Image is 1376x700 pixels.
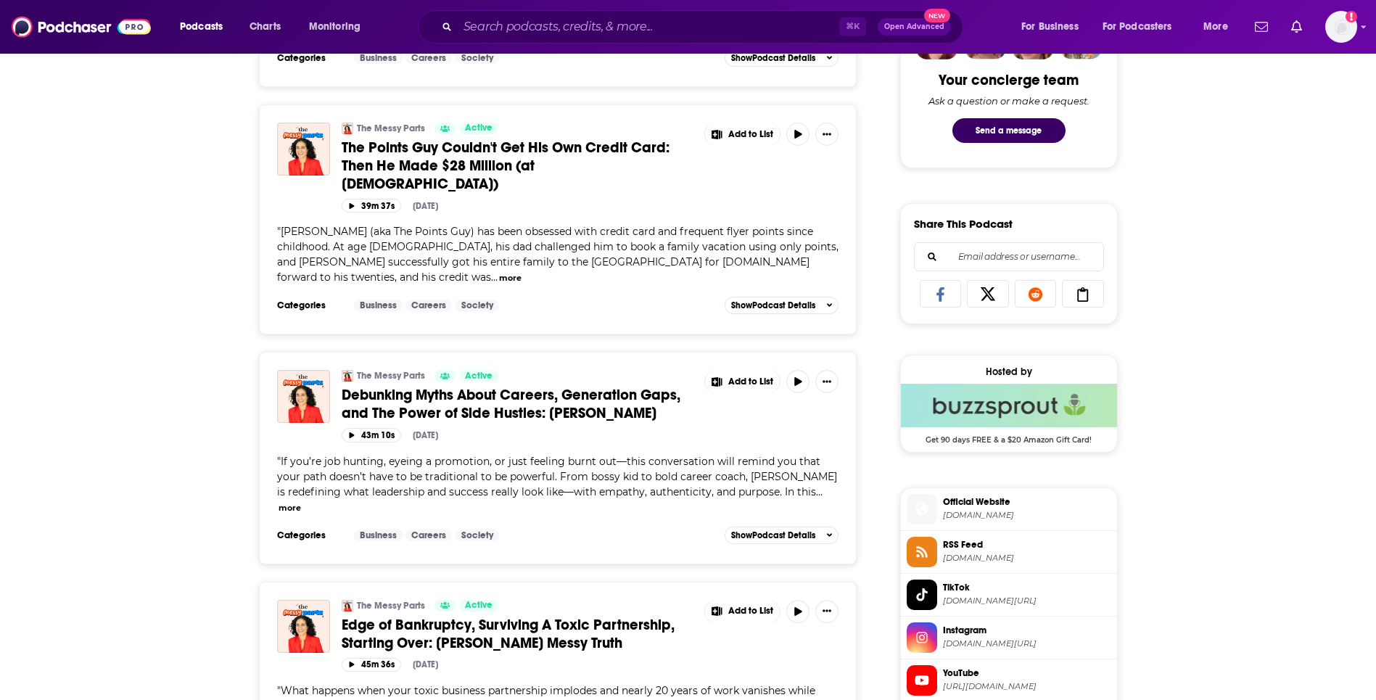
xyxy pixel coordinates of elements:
a: Careers [405,300,452,311]
span: If you’re job hunting, eyeing a promotion, or just feeling burnt out—this conversation will remin... [277,455,837,498]
a: Society [456,530,499,541]
span: Show Podcast Details [731,530,815,540]
div: Ask a question or make a request. [928,95,1089,107]
img: Edge of Bankruptcy, Surviving A Toxic Partnership, Starting Over: Gwen Whiting's Messy Truth [277,600,330,653]
div: [DATE] [413,430,438,440]
a: Society [456,52,499,64]
button: ShowPodcast Details [725,297,839,314]
a: The Messy Parts [357,370,425,382]
span: Show Podcast Details [731,300,815,310]
h3: Share This Podcast [914,217,1013,231]
button: open menu [170,15,242,38]
img: The Messy Parts [342,370,353,382]
a: Official Website[DOMAIN_NAME] [907,494,1111,524]
button: more [499,272,522,284]
a: Active [459,600,498,612]
span: The Points Guy Couldn't Get His Own Credit Card: Then He Made $28 Million (at [DEMOGRAPHIC_DATA]) [342,139,670,193]
span: Official Website [943,495,1111,508]
span: tiktok.com/@themessypartspodcast [943,596,1111,606]
img: Debunking Myths About Careers, Generation Gaps, and The Power of Side Hustles: Sam DeMase [277,370,330,423]
a: Show notifications dropdown [1249,15,1274,39]
span: Instagram [943,624,1111,637]
a: Business [354,530,403,541]
a: The Points Guy Couldn't Get His Own Credit Card: Then He Made $28 Million (at [DEMOGRAPHIC_DATA]) [342,139,694,193]
button: 45m 36s [342,658,401,672]
span: Active [465,121,493,136]
div: [DATE] [413,659,438,670]
span: Get 90 days FREE & a $20 Amazon Gift Card! [901,427,1117,445]
span: " [277,455,837,498]
span: Debunking Myths About Careers, Generation Gaps, and The Power of Side Hustles: [PERSON_NAME] [342,386,680,422]
a: Careers [405,52,452,64]
button: open menu [299,15,379,38]
div: Hosted by [901,366,1117,378]
a: Copy Link [1062,280,1104,308]
span: ⌘ K [839,17,866,36]
span: More [1203,17,1228,37]
span: Logged in as jciarczynski [1325,11,1357,43]
span: YouTube [943,667,1111,680]
img: Podchaser - Follow, Share and Rate Podcasts [12,13,151,41]
svg: Add a profile image [1346,11,1357,22]
span: " [277,225,839,284]
a: Charts [240,15,289,38]
h3: Categories [277,300,342,311]
input: Search podcasts, credits, & more... [458,15,839,38]
a: Active [459,370,498,382]
span: themessypartspodcast.com [943,510,1111,521]
a: The Messy Parts [357,600,425,612]
div: Search followers [914,242,1104,271]
span: Active [465,369,493,384]
a: Careers [405,530,452,541]
span: Active [465,598,493,613]
button: Show More Button [705,600,780,623]
button: open menu [1093,15,1193,38]
span: Open Advanced [884,23,944,30]
span: ... [491,271,498,284]
img: The Messy Parts [342,600,353,612]
a: RSS Feed[DOMAIN_NAME] [907,537,1111,567]
span: RSS Feed [943,538,1111,551]
a: Buzzsprout Deal: Get 90 days FREE & a $20 Amazon Gift Card! [901,384,1117,443]
button: more [279,502,301,514]
a: Instagram[DOMAIN_NAME][URL] [907,622,1111,653]
button: 39m 37s [342,199,401,213]
button: Show More Button [705,123,780,146]
span: TikTok [943,581,1111,594]
span: Show Podcast Details [731,53,815,63]
div: Your concierge team [939,71,1079,89]
h3: Categories [277,52,342,64]
button: Show More Button [815,370,839,393]
a: Business [354,52,403,64]
h3: Categories [277,530,342,541]
img: Buzzsprout Deal: Get 90 days FREE & a $20 Amazon Gift Card! [901,384,1117,427]
span: feeds.buzzsprout.com [943,553,1111,564]
img: User Profile [1325,11,1357,43]
a: The Messy Parts [357,123,425,134]
a: Edge of Bankruptcy, Surviving A Toxic Partnership, Starting Over: [PERSON_NAME] Messy Truth [342,616,694,652]
button: Show More Button [815,123,839,146]
a: Business [354,300,403,311]
span: Edge of Bankruptcy, Surviving A Toxic Partnership, Starting Over: [PERSON_NAME] Messy Truth [342,616,675,652]
a: Share on X/Twitter [967,280,1009,308]
a: Share on Reddit [1015,280,1057,308]
a: Society [456,300,499,311]
span: Podcasts [180,17,223,37]
div: Search podcasts, credits, & more... [432,10,977,44]
a: The Messy Parts [342,123,353,134]
a: Show notifications dropdown [1285,15,1308,39]
span: Monitoring [309,17,361,37]
button: open menu [1193,15,1246,38]
span: For Podcasters [1103,17,1172,37]
span: Charts [250,17,281,37]
a: YouTube[URL][DOMAIN_NAME] [907,665,1111,696]
button: Show More Button [815,600,839,623]
span: New [924,9,950,22]
span: instagram.com/themessypartspodcast [943,638,1111,649]
button: 43m 10s [342,428,401,442]
span: For Business [1021,17,1079,37]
